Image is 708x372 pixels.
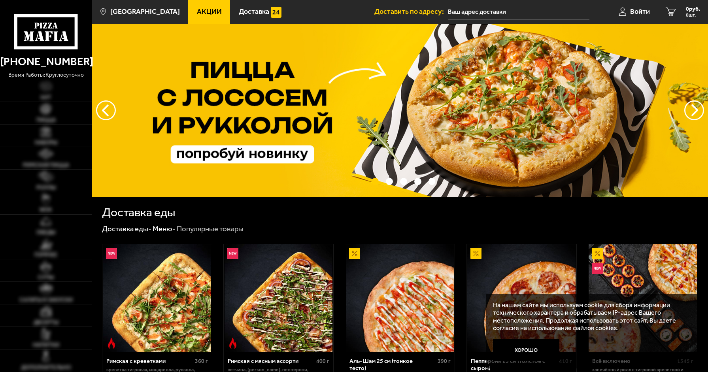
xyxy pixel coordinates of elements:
span: Салаты и закуски [19,297,73,303]
div: Аль-Шам 25 см (тонкое тесто) [349,358,436,372]
button: Хорошо [493,339,559,361]
span: [GEOGRAPHIC_DATA] [110,8,180,15]
img: Новинка [106,248,117,259]
span: Хит [40,95,51,100]
img: Римская с креветками [103,244,211,352]
img: Острое блюдо [106,338,117,349]
img: Римская с мясным ассорти [225,244,332,352]
img: Новинка [227,248,238,259]
a: АкционныйАль-Шам 25 см (тонкое тесто) [345,244,455,352]
span: Войти [630,8,650,15]
div: Популярные товары [177,224,244,234]
img: Акционный [349,248,360,259]
button: точки переключения [414,178,421,185]
span: Супы [38,275,54,280]
span: 0 шт. [686,13,700,17]
div: Римская с мясным ассорти [228,358,314,365]
span: 0 руб. [686,6,700,12]
span: Дополнительно [21,365,71,370]
span: WOK [40,207,52,213]
span: Напитки [33,342,59,348]
img: 15daf4d41897b9f0e9f617042186c801.svg [271,7,282,18]
span: Пицца [36,117,56,123]
a: Меню- [153,225,176,233]
img: Острое блюдо [227,338,238,349]
span: Роллы [36,185,56,191]
img: Акционный [592,248,603,259]
span: Доставка [239,8,269,15]
span: Десерты [34,320,59,325]
h1: Доставка еды [102,207,175,219]
span: Акции [197,8,222,15]
img: Акционный [470,248,481,259]
span: Римская пицца [23,162,69,168]
button: точки переключения [400,178,407,185]
span: Наборы [35,140,57,145]
a: НовинкаОстрое блюдоРимская с креветками [102,244,212,352]
div: Пепперони 25 см (толстое с сыром) [471,358,557,372]
a: АкционныйНовинкаВсё включено [588,244,698,352]
button: точки переключения [386,178,393,185]
span: Горячее [34,252,57,258]
p: На нашем сайте мы используем cookie для сбора информации технического характера и обрабатываем IP... [493,301,686,332]
div: Римская с креветками [106,358,193,365]
input: Ваш адрес доставки [448,5,589,19]
img: Аль-Шам 25 см (тонкое тесто) [346,244,454,352]
img: Всё включено [589,244,697,352]
button: точки переключения [429,178,436,185]
button: следующий [96,100,116,120]
a: АкционныйПепперони 25 см (толстое с сыром) [466,244,576,352]
span: Обеды [36,230,55,235]
span: 400 г [316,358,329,364]
a: НовинкаОстрое блюдоРимская с мясным ассорти [224,244,333,352]
span: Доставить по адресу: [374,8,448,15]
a: Доставка еды- [102,225,151,233]
button: точки переключения [372,178,379,185]
img: Пепперони 25 см (толстое с сыром) [467,244,575,352]
span: 360 г [195,358,208,364]
button: предыдущий [684,100,704,120]
span: 390 г [438,358,451,364]
img: Новинка [592,263,603,274]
